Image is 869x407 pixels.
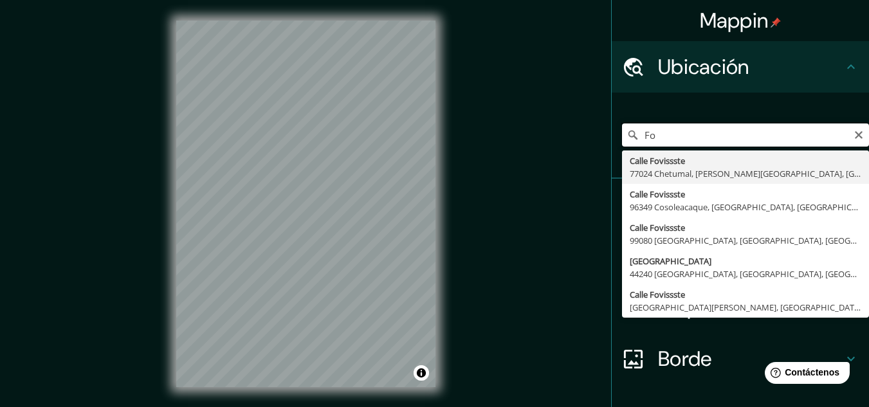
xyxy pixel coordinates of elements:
font: Calle Fovissste [630,289,685,300]
button: Claro [854,128,864,140]
font: Mappin [700,7,769,34]
font: Ubicación [658,53,749,80]
a: Mappin lets you create and design maps that are ready to [DOMAIN_NAME]'s completely personalised,... [5,28,185,74]
canvas: Mapa [176,21,435,387]
div: Ubicación [612,41,869,93]
div: Estilo [612,230,869,282]
img: pin-icon.png [771,17,781,28]
font: Borde [658,345,712,372]
font: [GEOGRAPHIC_DATA] [630,255,711,267]
iframe: Lanzador de widgets de ayuda [755,357,855,393]
font: Calle Fovissste [630,222,685,233]
div: Disposición [612,282,869,333]
font: Calle Fovissste [630,188,685,200]
a: The World is Your Map [19,86,116,97]
div: Outline [5,5,188,17]
a: Back to Top [19,17,69,28]
a: FREE [19,75,44,86]
div: Borde [612,333,869,384]
input: Elige tu ciudad o zona [622,123,869,147]
font: Calle Fovissste [630,155,685,167]
button: Activar o desactivar atribución [414,365,429,381]
div: Patas [612,179,869,230]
